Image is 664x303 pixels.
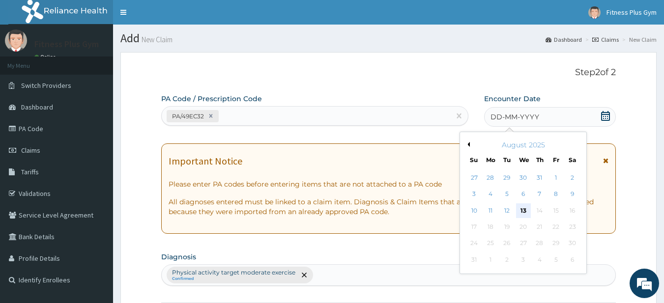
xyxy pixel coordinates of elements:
label: Diagnosis [161,252,196,262]
button: Previous Month [465,142,470,147]
span: DD-MM-YYYY [491,112,539,122]
div: Choose Sunday, August 3rd, 2025 [467,187,482,202]
span: Fitness Plus Gym [606,8,657,17]
div: Choose Monday, August 11th, 2025 [483,203,498,218]
div: Not available Monday, August 25th, 2025 [483,236,498,251]
div: Not available Friday, August 15th, 2025 [549,203,563,218]
div: August 2025 [464,140,582,150]
div: Choose Wednesday, August 6th, 2025 [516,187,531,202]
div: Fr [552,156,560,164]
div: Tu [503,156,511,164]
div: Not available Thursday, August 28th, 2025 [532,236,547,251]
div: Choose Tuesday, August 5th, 2025 [500,187,515,202]
span: Switch Providers [21,81,71,90]
li: New Claim [620,35,657,44]
span: Tariffs [21,167,39,176]
div: Choose Monday, August 4th, 2025 [483,187,498,202]
img: User Image [5,29,27,52]
div: Not available Sunday, August 17th, 2025 [467,220,482,234]
div: Choose Wednesday, July 30th, 2025 [516,170,531,185]
div: Choose Tuesday, August 12th, 2025 [500,203,515,218]
div: Choose Thursday, August 7th, 2025 [532,187,547,202]
div: Choose Friday, August 1st, 2025 [549,170,563,185]
div: Choose Wednesday, August 13th, 2025 [516,203,531,218]
div: Not available Sunday, August 31st, 2025 [467,252,482,267]
span: Dashboard [21,103,53,111]
div: Not available Sunday, August 24th, 2025 [467,236,482,251]
div: Not available Saturday, September 6th, 2025 [565,252,580,267]
div: Not available Monday, September 1st, 2025 [483,252,498,267]
p: Fitness Plus Gym [34,40,99,49]
div: Not available Monday, August 18th, 2025 [483,220,498,234]
img: User Image [588,6,601,19]
div: Not available Friday, August 22nd, 2025 [549,220,563,234]
div: We [519,156,527,164]
div: Not available Friday, August 29th, 2025 [549,236,563,251]
div: Choose Friday, August 8th, 2025 [549,187,563,202]
div: Minimize live chat window [161,5,185,28]
div: Not available Tuesday, August 26th, 2025 [500,236,515,251]
h1: Important Notice [169,156,242,166]
img: d_794563401_company_1708531726252_794563401 [18,49,40,74]
div: Not available Wednesday, August 27th, 2025 [516,236,531,251]
a: Claims [592,35,619,44]
div: Not available Saturday, August 16th, 2025 [565,203,580,218]
div: Not available Thursday, August 14th, 2025 [532,203,547,218]
div: month 2025-08 [466,170,580,268]
label: Encounter Date [484,94,541,104]
a: Online [34,54,58,60]
div: Not available Tuesday, September 2nd, 2025 [500,252,515,267]
p: Step 2 of 2 [161,67,616,78]
small: New Claim [140,36,173,43]
div: Not available Wednesday, August 20th, 2025 [516,220,531,234]
p: Please enter PA codes before entering items that are not attached to a PA code [169,179,609,189]
div: Choose Monday, July 28th, 2025 [483,170,498,185]
div: Not available Friday, September 5th, 2025 [549,252,563,267]
div: Not available Wednesday, September 3rd, 2025 [516,252,531,267]
h1: Add [120,32,657,45]
div: Choose Sunday, August 10th, 2025 [467,203,482,218]
div: Not available Tuesday, August 19th, 2025 [500,220,515,234]
div: Not available Thursday, September 4th, 2025 [532,252,547,267]
div: Choose Tuesday, July 29th, 2025 [500,170,515,185]
div: PA/49EC32 [169,110,205,122]
div: Not available Saturday, August 23rd, 2025 [565,220,580,234]
div: Choose Saturday, August 9th, 2025 [565,187,580,202]
div: Not available Thursday, August 21st, 2025 [532,220,547,234]
label: PA Code / Prescription Code [161,94,262,104]
textarea: Type your message and hit 'Enter' [5,200,187,234]
div: Choose Saturday, August 2nd, 2025 [565,170,580,185]
div: Chat with us now [51,55,165,68]
div: Choose Sunday, July 27th, 2025 [467,170,482,185]
span: Claims [21,146,40,155]
div: Su [470,156,478,164]
div: Choose Thursday, July 31st, 2025 [532,170,547,185]
span: We're online! [57,89,136,189]
div: Th [536,156,544,164]
div: Mo [486,156,494,164]
div: Not available Saturday, August 30th, 2025 [565,236,580,251]
div: Sa [569,156,577,164]
a: Dashboard [546,35,582,44]
p: All diagnoses entered must be linked to a claim item. Diagnosis & Claim Items that are visible bu... [169,197,609,217]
